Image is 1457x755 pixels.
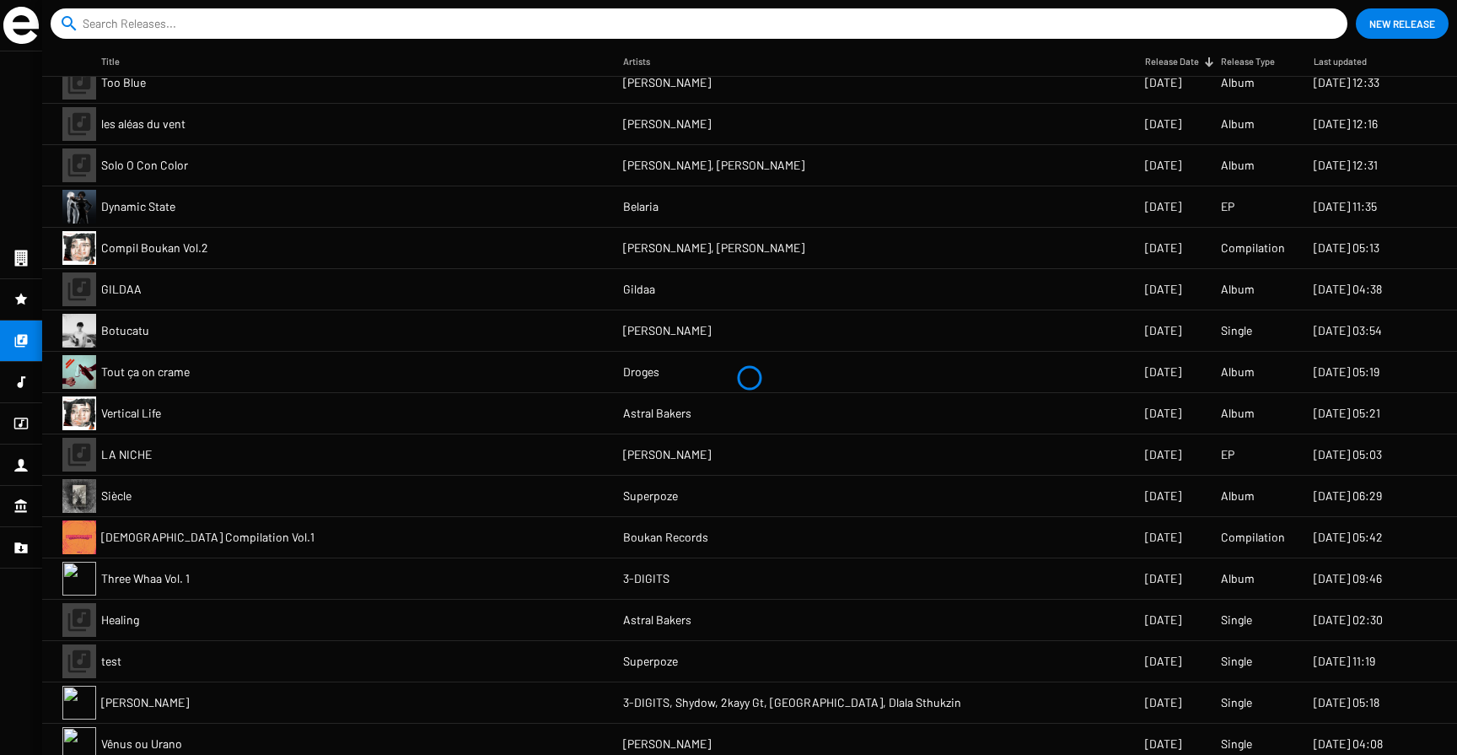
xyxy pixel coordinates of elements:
[101,364,190,380] span: Tout ça on crame
[1314,74,1379,91] span: [DATE] 12:33
[1314,736,1383,752] span: [DATE] 04:08
[1221,694,1252,711] span: Single
[1145,653,1181,670] span: [DATE]
[101,529,315,546] span: [DEMOGRAPHIC_DATA] Compilation Vol.1
[1145,281,1181,298] span: [DATE]
[101,116,185,132] span: les aléas du vent
[83,8,1322,39] input: Search Releases...
[623,529,708,546] span: Boukan Records
[1221,157,1255,174] span: Album
[1314,488,1382,504] span: [DATE] 06:29
[1221,570,1255,587] span: Album
[1145,612,1181,628] span: [DATE]
[101,446,152,463] span: LA NICHE
[1314,529,1383,546] span: [DATE] 05:42
[101,570,190,587] span: Three Whaa Vol. 1
[1221,736,1252,752] span: Single
[62,479,96,513] img: sps-coverdigi-v01-5.jpg
[1221,240,1285,256] span: Compilation
[101,405,161,422] span: Vertical Life
[623,364,659,380] span: Droges
[101,281,142,298] span: GILDAA
[1145,157,1181,174] span: [DATE]
[62,355,96,389] img: tout-ca-on-crame.png
[623,322,711,339] span: [PERSON_NAME]
[101,694,189,711] span: [PERSON_NAME]
[1314,405,1380,422] span: [DATE] 05:21
[101,74,146,91] span: Too Blue
[1314,240,1379,256] span: [DATE] 05:13
[62,190,96,224] img: dynamic-state_artwork.png
[101,612,139,628] span: Healing
[1145,736,1181,752] span: [DATE]
[1145,405,1181,422] span: [DATE]
[1145,116,1181,132] span: [DATE]
[101,488,132,504] span: Siècle
[1314,53,1382,70] div: Last updated
[101,157,188,174] span: Solo O Con Color
[1314,281,1382,298] span: [DATE] 04:38
[1145,53,1214,70] div: Release Date
[1145,488,1181,504] span: [DATE]
[1314,653,1375,670] span: [DATE] 11:19
[623,198,659,215] span: Belaria
[1145,198,1181,215] span: [DATE]
[1221,612,1252,628] span: Single
[1145,446,1181,463] span: [DATE]
[1145,53,1199,70] div: Release Date
[623,446,711,463] span: [PERSON_NAME]
[101,198,175,215] span: Dynamic State
[623,736,711,752] span: [PERSON_NAME]
[623,157,804,174] span: [PERSON_NAME], [PERSON_NAME]
[1314,116,1378,132] span: [DATE] 12:16
[101,736,182,752] span: Vênus ou Urano
[62,520,96,554] img: artwork-compil-vol1.jpg
[101,653,121,670] span: test
[101,322,149,339] span: Botucatu
[59,13,79,34] mat-icon: search
[623,53,650,70] div: Artists
[623,281,655,298] span: Gildaa
[1145,364,1181,380] span: [DATE]
[1221,198,1234,215] span: EP
[1221,364,1255,380] span: Album
[623,240,804,256] span: [PERSON_NAME], [PERSON_NAME]
[3,7,39,44] img: grand-sigle.svg
[1221,74,1255,91] span: Album
[1145,529,1181,546] span: [DATE]
[1221,53,1275,70] div: Release Type
[623,488,678,504] span: Superpoze
[62,314,96,348] img: botucatu-final-artwork-full-quality_0.jpg
[623,570,669,587] span: 3-DIGITS
[1369,8,1435,39] span: New Release
[623,116,711,132] span: [PERSON_NAME]
[1221,529,1285,546] span: Compilation
[1314,446,1382,463] span: [DATE] 05:03
[623,74,711,91] span: [PERSON_NAME]
[1221,281,1255,298] span: Album
[1314,53,1367,70] div: Last updated
[1314,322,1382,339] span: [DATE] 03:54
[1314,570,1382,587] span: [DATE] 09:46
[1314,612,1383,628] span: [DATE] 02:30
[1314,694,1379,711] span: [DATE] 05:18
[1221,322,1252,339] span: Single
[101,240,208,256] span: Compil Boukan Vol.2
[623,653,678,670] span: Superpoze
[1145,570,1181,587] span: [DATE]
[1221,653,1252,670] span: Single
[1314,198,1377,215] span: [DATE] 11:35
[1314,157,1378,174] span: [DATE] 12:31
[1221,53,1290,70] div: Release Type
[1314,364,1379,380] span: [DATE] 05:19
[1221,405,1255,422] span: Album
[1221,116,1255,132] span: Album
[623,53,665,70] div: Artists
[1221,488,1255,504] span: Album
[623,694,961,711] span: 3-DIGITS, Shydow, 2kayy Gt, [GEOGRAPHIC_DATA], Dlala Sthukzin
[1145,322,1181,339] span: [DATE]
[62,231,96,265] img: 20250519_ab_vl_cover.jpg
[623,405,691,422] span: Astral Bakers
[101,53,135,70] div: Title
[1356,8,1449,39] button: New Release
